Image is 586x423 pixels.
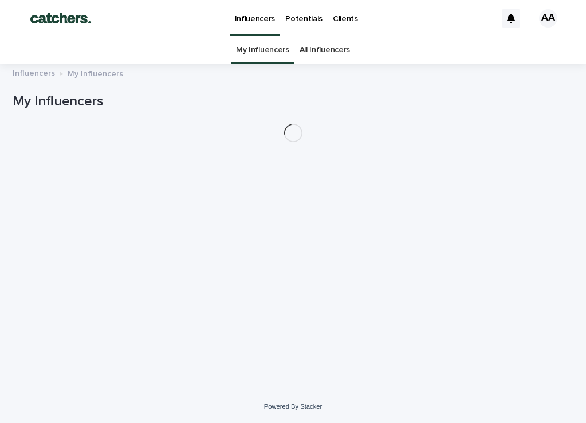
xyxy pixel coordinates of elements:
[300,37,350,64] a: All Influencers
[13,66,55,79] a: Influencers
[236,37,289,64] a: My Influencers
[539,9,557,28] div: AA
[264,403,322,410] a: Powered By Stacker
[68,66,123,79] p: My Influencers
[23,7,99,30] img: v2itfyCJQeeYoQfrvWhc
[13,93,574,110] h1: My Influencers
